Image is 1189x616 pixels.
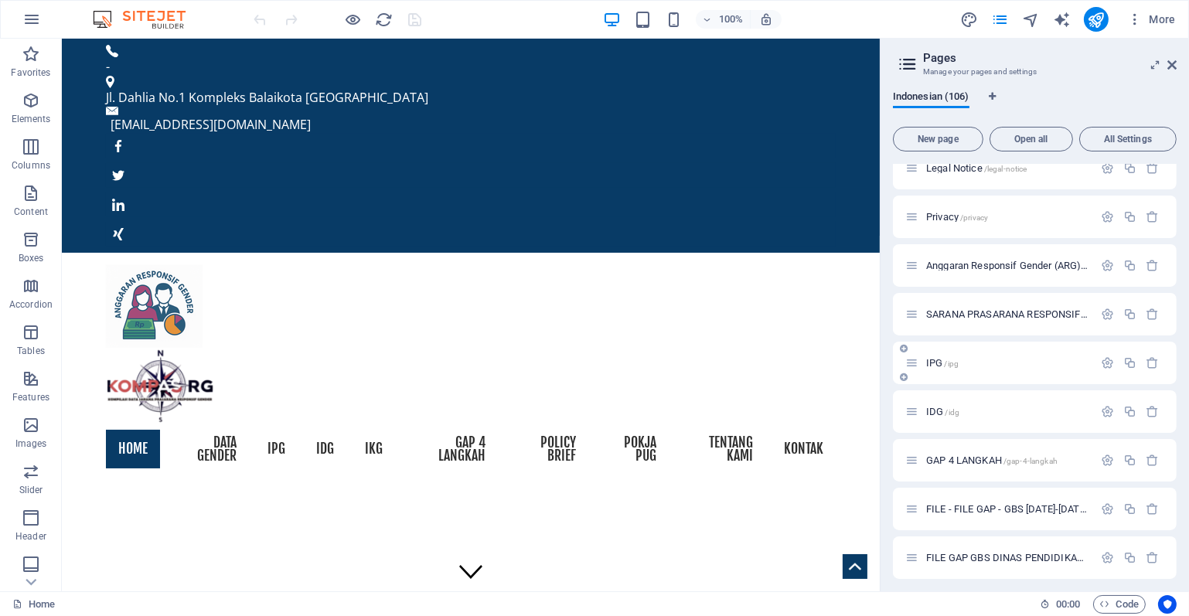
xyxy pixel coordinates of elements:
[1086,134,1170,144] span: All Settings
[922,309,1093,319] div: SARANA PRASARANA RESPONSIF GENDER KECAMATAN/KELURAHAN
[922,504,1093,514] div: FILE - FILE GAP - GBS [DATE]-[DATE]
[1067,598,1069,610] span: :
[922,260,1093,271] div: Anggaran Responsif Gender (ARG) Kota [GEOGRAPHIC_DATA]
[893,91,1177,121] div: Language Tabs
[375,10,393,29] button: reload
[1146,259,1160,272] div: Remove
[1123,405,1136,418] div: Duplicate
[15,530,46,543] p: Header
[9,298,53,311] p: Accordion
[922,407,1093,417] div: IDG/idg
[1127,12,1176,27] span: More
[1123,210,1136,223] div: Duplicate
[1056,595,1080,614] span: 00 00
[926,406,959,417] span: IDG
[945,408,960,417] span: /idg
[926,162,1027,174] span: Click to open page
[1146,454,1160,467] div: Remove
[922,358,1093,368] div: IPG/ipg
[1079,127,1177,151] button: All Settings
[991,11,1009,29] i: Pages (Ctrl+Alt+S)
[922,212,1093,222] div: Privacy/privacy
[900,134,976,144] span: New page
[1123,551,1136,564] div: Duplicate
[1101,502,1114,516] div: Settings
[1146,502,1160,516] div: Remove
[893,127,983,151] button: New page
[893,87,969,109] span: Indonesian (106)
[1101,551,1114,564] div: Settings
[922,163,1093,173] div: Legal Notice/legal-notice
[12,159,50,172] p: Columns
[926,454,1058,466] span: Click to open page
[376,11,393,29] i: Reload page
[945,359,959,368] span: /ipg
[990,127,1073,151] button: Open all
[344,10,363,29] button: Click here to leave preview mode and continue editing
[926,211,988,223] span: Click to open page
[922,553,1093,563] div: FILE GAP GBS DINAS PENDIDIKAN DAN KEBUDAYAAN
[12,391,49,403] p: Features
[1123,259,1136,272] div: Duplicate
[12,113,51,125] p: Elements
[759,12,773,26] i: On resize automatically adjust zoom level to fit chosen device.
[923,65,1146,79] h3: Manage your pages and settings
[1146,551,1160,564] div: Remove
[11,66,50,79] p: Favorites
[719,10,744,29] h6: 100%
[1123,308,1136,321] div: Duplicate
[960,11,978,29] i: Design (Ctrl+Alt+Y)
[1123,454,1136,467] div: Duplicate
[1053,11,1071,29] i: AI Writer
[17,345,45,357] p: Tables
[19,252,44,264] p: Boxes
[1084,7,1109,32] button: publish
[1101,356,1114,369] div: Settings
[923,51,1177,65] h2: Pages
[960,10,979,29] button: design
[1146,162,1160,175] div: Remove
[1123,502,1136,516] div: Duplicate
[1121,7,1182,32] button: More
[926,503,1189,515] span: Click to open page
[1146,210,1160,223] div: Remove
[997,134,1066,144] span: Open all
[1158,595,1177,614] button: Usercentrics
[960,213,988,222] span: /privacy
[926,357,959,369] span: IPG
[1101,162,1114,175] div: Settings
[1101,210,1114,223] div: Settings
[1101,308,1114,321] div: Settings
[1123,356,1136,369] div: Duplicate
[984,165,1027,173] span: /legal-notice
[1123,162,1136,175] div: Duplicate
[12,595,55,614] a: Click to cancel selection. Double-click to open Pages
[922,455,1093,465] div: GAP 4 LANGKAH/gap-4-langkah
[696,10,751,29] button: 100%
[14,206,48,218] p: Content
[15,437,47,450] p: Images
[19,484,43,496] p: Slider
[1101,259,1114,272] div: Settings
[1022,10,1041,29] button: navigator
[1146,356,1160,369] div: Remove
[1022,11,1040,29] i: Navigator
[1003,457,1058,465] span: /gap-4-langkah
[1040,595,1081,614] h6: Session time
[1101,454,1114,467] div: Settings
[991,10,1010,29] button: pages
[1087,11,1105,29] i: Publish
[1053,10,1071,29] button: text_generator
[1100,595,1139,614] span: Code
[89,10,205,29] img: Editor Logo
[1101,405,1114,418] div: Settings
[1093,595,1146,614] button: Code
[1146,405,1160,418] div: Remove
[1146,308,1160,321] div: Remove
